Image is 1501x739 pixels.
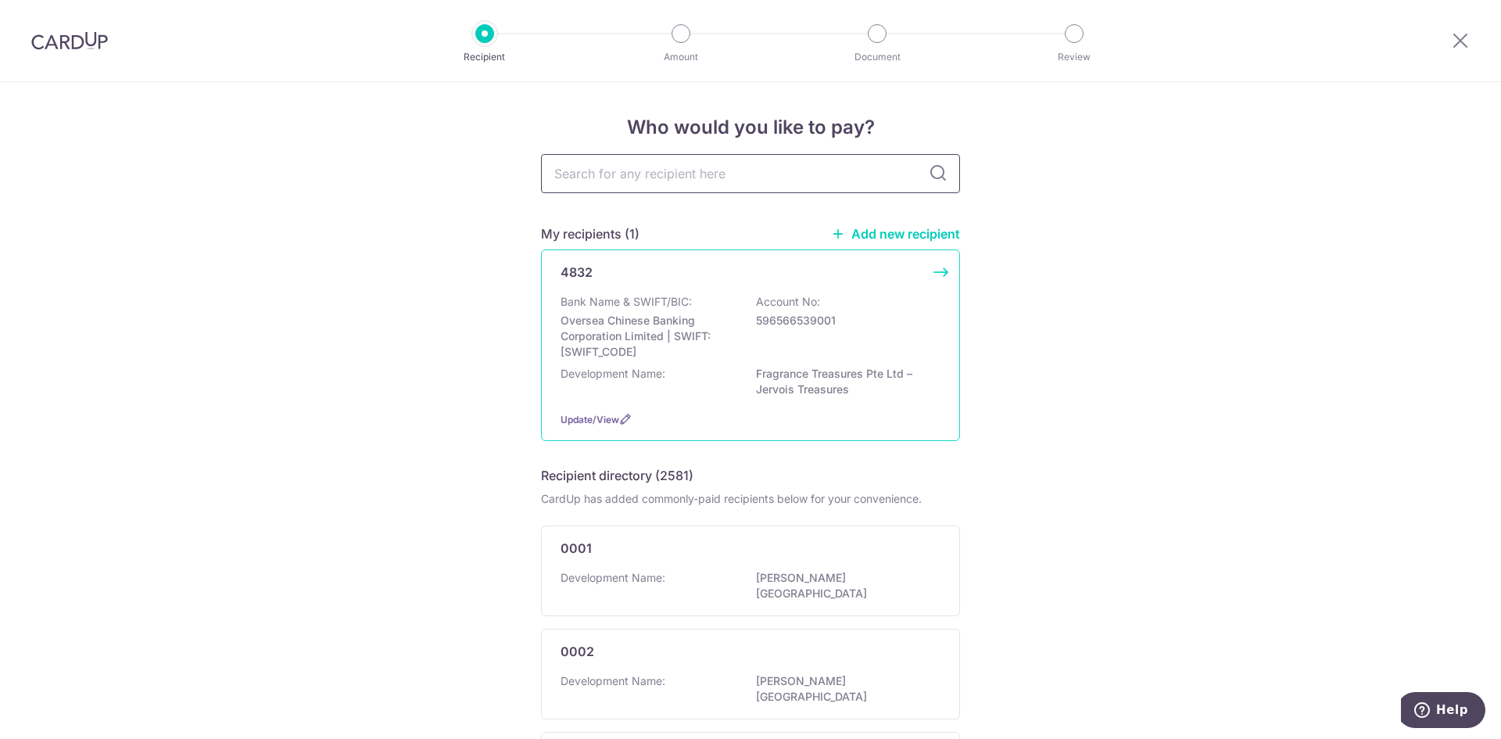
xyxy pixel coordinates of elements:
iframe: Opens a widget where you can find more information [1401,692,1485,731]
a: Update/View [561,414,619,425]
p: Review [1016,49,1132,65]
p: Bank Name & SWIFT/BIC: [561,294,692,310]
p: [PERSON_NAME][GEOGRAPHIC_DATA] [756,570,931,601]
p: 4832 [561,263,593,282]
a: Add new recipient [831,226,960,242]
p: Amount [623,49,739,65]
p: Development Name: [561,570,665,586]
p: Recipient [427,49,543,65]
h4: Who would you like to pay? [541,113,960,142]
h5: My recipients (1) [541,224,639,243]
p: Document [819,49,935,65]
p: 0001 [561,539,592,558]
img: CardUp [31,31,108,50]
p: Fragrance Treasures Pte Ltd – Jervois Treasures [756,366,931,397]
p: 0002 [561,642,594,661]
input: Search for any recipient here [541,154,960,193]
p: Oversea Chinese Banking Corporation Limited | SWIFT: [SWIFT_CODE] [561,313,736,360]
p: Development Name: [561,673,665,689]
p: Development Name: [561,366,665,382]
div: CardUp has added commonly-paid recipients below for your convenience. [541,491,960,507]
p: 596566539001 [756,313,931,328]
p: Account No: [756,294,820,310]
h5: Recipient directory (2581) [541,466,693,485]
p: [PERSON_NAME][GEOGRAPHIC_DATA] [756,673,931,705]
